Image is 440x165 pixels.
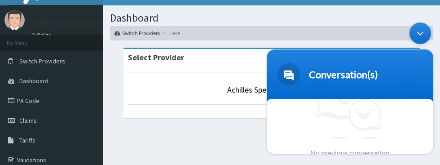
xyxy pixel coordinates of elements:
[161,29,180,37] li: Here
[110,12,433,24] h1: Dashboard
[128,52,184,62] strong: Select Provider
[19,57,65,65] span: Switch Providers
[114,29,160,37] a: Switch Providers
[19,77,48,85] span: Dashboard
[19,136,35,144] span: Tariffs
[31,19,127,27] p: Achilles Specialist Hospital
[31,32,53,38] a: Online
[4,10,25,30] img: User Image
[19,116,37,125] span: Claims
[262,18,438,158] iframe: SalesIQ Chatwindow
[227,85,316,95] a: Achilles Specialist Hospital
